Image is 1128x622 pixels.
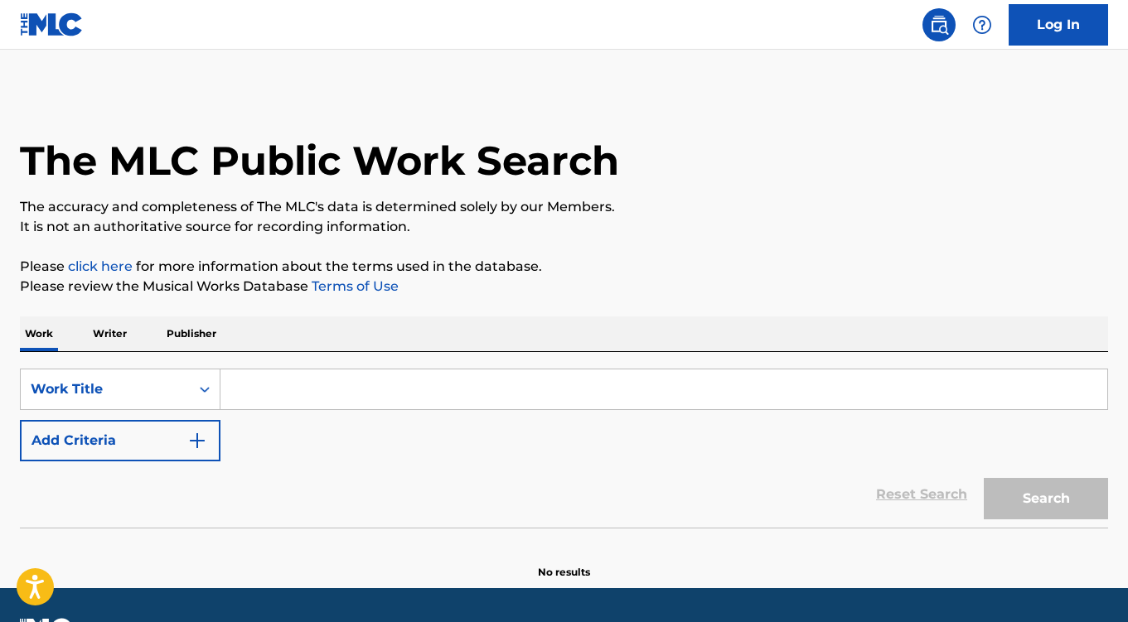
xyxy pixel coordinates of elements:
[88,316,132,351] p: Writer
[20,257,1108,277] p: Please for more information about the terms used in the database.
[308,278,399,294] a: Terms of Use
[20,217,1108,237] p: It is not an authoritative source for recording information.
[1045,542,1128,622] iframe: Chat Widget
[20,197,1108,217] p: The accuracy and completeness of The MLC's data is determined solely by our Members.
[20,369,1108,528] form: Search Form
[187,431,207,451] img: 9d2ae6d4665cec9f34b9.svg
[922,8,956,41] a: Public Search
[929,15,949,35] img: search
[68,258,133,274] a: click here
[162,316,221,351] p: Publisher
[20,12,84,36] img: MLC Logo
[20,316,58,351] p: Work
[20,136,619,186] h1: The MLC Public Work Search
[31,379,180,399] div: Work Title
[966,8,999,41] div: Help
[20,420,220,461] button: Add Criteria
[20,277,1108,297] p: Please review the Musical Works Database
[1009,4,1108,46] a: Log In
[538,545,590,580] p: No results
[972,15,992,35] img: help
